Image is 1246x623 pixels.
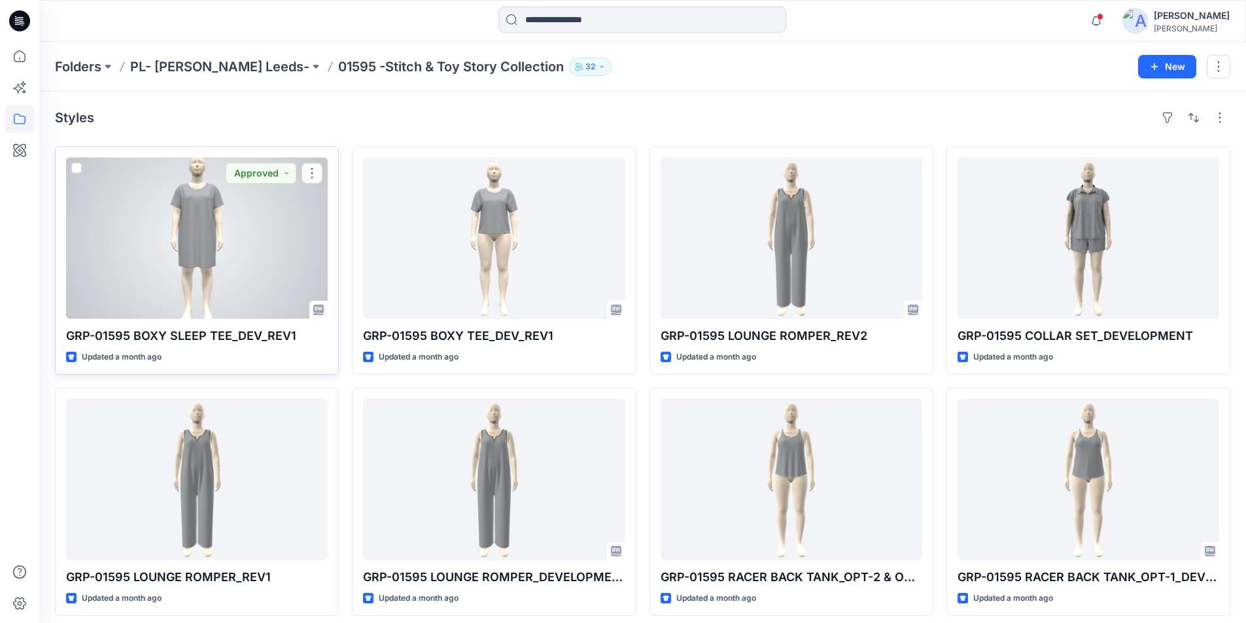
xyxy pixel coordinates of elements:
[676,350,756,364] p: Updated a month ago
[958,568,1219,586] p: GRP-01595 RACER BACK TANK_OPT-1_DEVELOPMENT
[379,592,459,605] p: Updated a month ago
[661,158,922,319] a: GRP-01595 LOUNGE ROMPER_REV2
[958,399,1219,560] a: GRP-01595 RACER BACK TANK_OPT-1_DEVELOPMENT
[363,327,625,345] p: GRP-01595 BOXY TEE_DEV_REV1
[66,158,328,319] a: GRP-01595 BOXY SLEEP TEE_DEV_REV1
[958,327,1219,345] p: GRP-01595 COLLAR SET_DEVELOPMENT
[676,592,756,605] p: Updated a month ago
[958,158,1219,319] a: GRP-01595 COLLAR SET_DEVELOPMENT
[973,350,1053,364] p: Updated a month ago
[66,399,328,560] a: GRP-01595 LOUNGE ROMPER_REV1
[569,58,612,76] button: 32
[1138,55,1196,78] button: New
[82,592,162,605] p: Updated a month ago
[130,58,309,76] a: PL- [PERSON_NAME] Leeds-
[661,327,922,345] p: GRP-01595 LOUNGE ROMPER_REV2
[55,58,101,76] a: Folders
[55,110,94,126] h4: Styles
[973,592,1053,605] p: Updated a month ago
[661,568,922,586] p: GRP-01595 RACER BACK TANK_OPT-2 & OPT-3_DEVELOPMENT
[1122,8,1149,34] img: avatar
[82,350,162,364] p: Updated a month ago
[338,58,564,76] p: 01595 -Stitch & Toy Story Collection
[66,327,328,345] p: GRP-01595 BOXY SLEEP TEE_DEV_REV1
[1154,24,1230,33] div: [PERSON_NAME]
[363,158,625,319] a: GRP-01595 BOXY TEE_DEV_REV1
[379,350,459,364] p: Updated a month ago
[363,399,625,560] a: GRP-01595 LOUNGE ROMPER_DEVELOPMENT
[585,59,595,74] p: 32
[661,399,922,560] a: GRP-01595 RACER BACK TANK_OPT-2 & OPT-3_DEVELOPMENT
[363,568,625,586] p: GRP-01595 LOUNGE ROMPER_DEVELOPMENT
[1154,8,1230,24] div: [PERSON_NAME]
[66,568,328,586] p: GRP-01595 LOUNGE ROMPER_REV1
